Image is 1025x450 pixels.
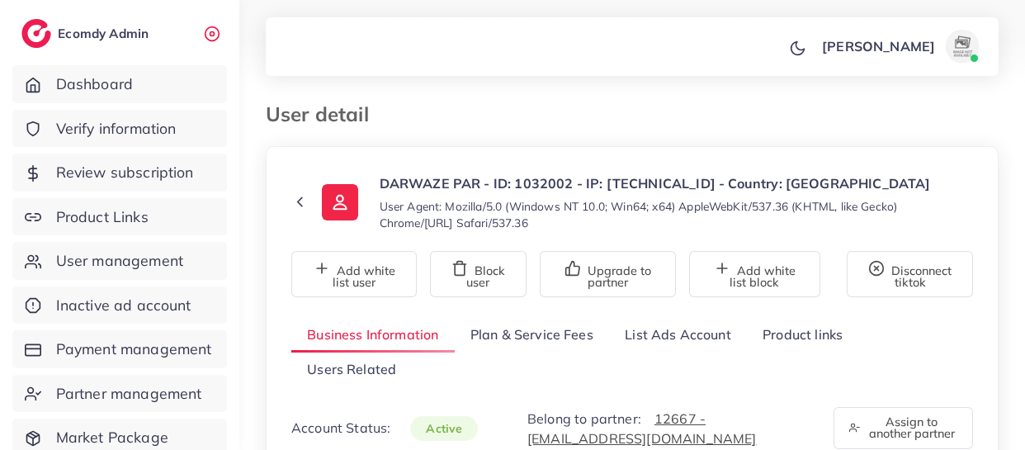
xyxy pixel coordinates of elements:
a: Product Links [12,198,227,236]
a: Users Related [291,353,412,388]
p: Belong to partner: [527,409,814,448]
span: Partner management [56,383,202,405]
a: Dashboard [12,65,227,103]
span: active [410,416,478,441]
a: 12667 - [EMAIL_ADDRESS][DOMAIN_NAME] [527,410,756,447]
h2: Ecomdy Admin [58,26,153,41]
img: logo [21,19,51,48]
a: Inactive ad account [12,287,227,324]
button: Add white list block [689,251,820,297]
a: User management [12,242,227,280]
button: Assign to another partner [834,407,973,449]
button: Disconnect tiktok [847,251,973,297]
a: [PERSON_NAME]avatar [813,30,985,63]
a: Review subscription [12,154,227,192]
p: DARWAZE PAR - ID: 1032002 - IP: [TECHNICAL_ID] - Country: [GEOGRAPHIC_DATA] [380,173,973,193]
button: Block user [430,251,527,297]
span: Payment management [56,339,212,360]
a: Product links [747,317,858,353]
a: logoEcomdy Admin [21,19,153,48]
p: [PERSON_NAME] [822,36,935,56]
span: Product Links [56,206,149,228]
a: Verify information [12,110,227,148]
p: Account Status: [291,418,478,438]
img: avatar [946,30,979,63]
span: Dashboard [56,73,133,95]
small: User Agent: Mozilla/5.0 (Windows NT 10.0; Win64; x64) AppleWebKit/537.36 (KHTML, like Gecko) Chro... [380,198,973,231]
span: Market Package [56,427,168,448]
span: Review subscription [56,162,194,183]
h3: User detail [266,102,382,126]
img: ic-user-info.36bf1079.svg [322,184,358,220]
a: Partner management [12,375,227,413]
a: Plan & Service Fees [455,317,609,353]
span: User management [56,250,183,272]
a: Business Information [291,317,455,353]
a: List Ads Account [609,317,747,353]
button: Add white list user [291,251,417,297]
button: Upgrade to partner [540,251,676,297]
span: Inactive ad account [56,295,191,316]
a: Payment management [12,330,227,368]
span: Verify information [56,118,177,140]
